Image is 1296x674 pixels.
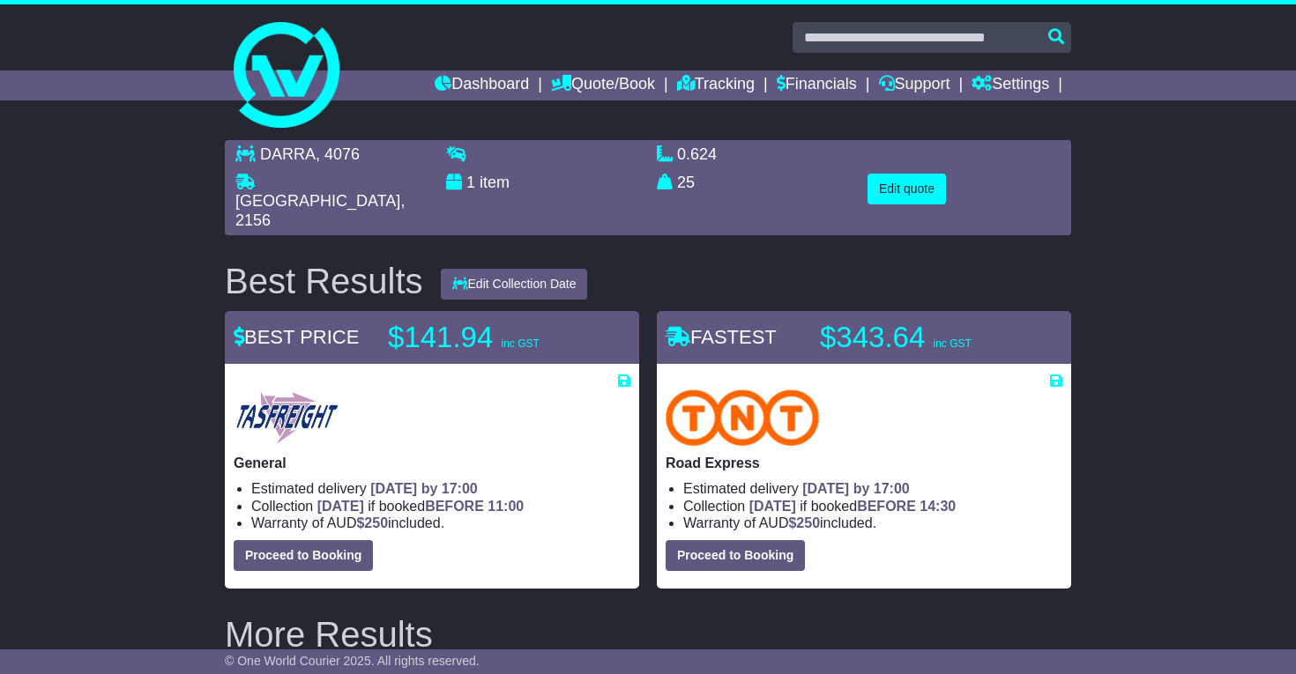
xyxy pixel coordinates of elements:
[316,145,360,163] span: , 4076
[235,192,405,229] span: , 2156
[802,481,910,496] span: [DATE] by 17:00
[234,540,373,571] button: Proceed to Booking
[777,70,857,100] a: Financials
[234,455,630,471] p: General
[683,480,1062,497] li: Estimated delivery
[234,326,359,348] span: BEST PRICE
[677,145,717,163] span: 0.624
[425,499,484,514] span: BEFORE
[488,499,524,514] span: 11:00
[435,70,529,100] a: Dashboard
[480,174,510,191] span: item
[251,515,630,531] li: Warranty of AUD included.
[225,615,1071,654] h2: More Results
[972,70,1049,100] a: Settings
[551,70,655,100] a: Quote/Book
[879,70,950,100] a: Support
[857,499,916,514] span: BEFORE
[666,326,777,348] span: FASTEST
[820,320,1040,355] p: $343.64
[235,192,400,210] span: [GEOGRAPHIC_DATA]
[441,269,588,300] button: Edit Collection Date
[251,498,630,515] li: Collection
[234,389,340,446] img: Tasfreight: General
[501,337,539,350] span: inc GST
[683,498,1062,515] li: Collection
[251,480,630,497] li: Estimated delivery
[317,499,524,514] span: if booked
[356,515,388,530] span: $
[920,499,956,514] span: 14:30
[868,174,946,204] button: Edit quote
[225,654,480,668] span: © One World Courier 2025. All rights reserved.
[933,337,971,350] span: inc GST
[388,320,608,355] p: $141.94
[677,70,755,100] a: Tracking
[364,515,388,530] span: 250
[749,499,796,514] span: [DATE]
[666,455,1062,471] p: Road Express
[466,174,475,191] span: 1
[370,481,478,496] span: [DATE] by 17:00
[216,262,432,300] div: Best Results
[666,540,805,571] button: Proceed to Booking
[666,389,819,446] img: TNT Domestic: Road Express
[749,499,956,514] span: if booked
[796,515,820,530] span: 250
[317,499,364,514] span: [DATE]
[788,515,820,530] span: $
[677,174,695,191] span: 25
[260,145,316,163] span: DARRA
[683,515,1062,531] li: Warranty of AUD included.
